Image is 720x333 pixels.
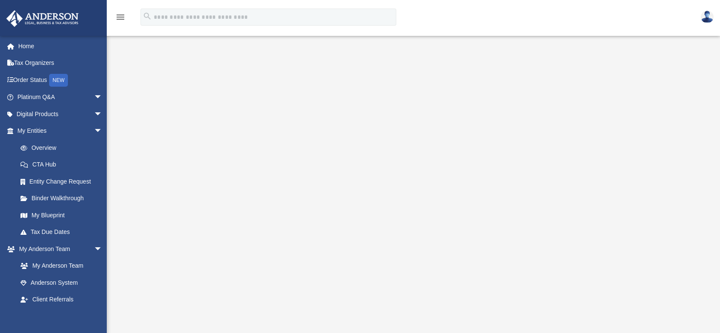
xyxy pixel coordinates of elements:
a: Platinum Q&Aarrow_drop_down [6,89,115,106]
span: arrow_drop_down [94,123,111,140]
a: Client Referrals [12,291,111,308]
a: Binder Walkthrough [12,190,115,207]
i: menu [115,12,126,22]
a: Digital Productsarrow_drop_down [6,105,115,123]
a: My Anderson Teamarrow_drop_down [6,240,111,257]
a: My Blueprint [12,207,111,224]
span: arrow_drop_down [94,240,111,258]
a: Tax Organizers [6,55,115,72]
a: Anderson System [12,274,111,291]
span: arrow_drop_down [94,105,111,123]
a: CTA Hub [12,156,115,173]
a: Order StatusNEW [6,71,115,89]
a: My Anderson Team [12,257,107,275]
span: arrow_drop_down [94,89,111,106]
a: Overview [12,139,115,156]
a: Home [6,38,115,55]
img: Anderson Advisors Platinum Portal [4,10,81,27]
a: My Entitiesarrow_drop_down [6,123,115,140]
a: Entity Change Request [12,173,115,190]
div: NEW [49,74,68,87]
i: search [143,12,152,21]
a: menu [115,16,126,22]
a: Tax Due Dates [12,224,115,241]
img: User Pic [701,11,714,23]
